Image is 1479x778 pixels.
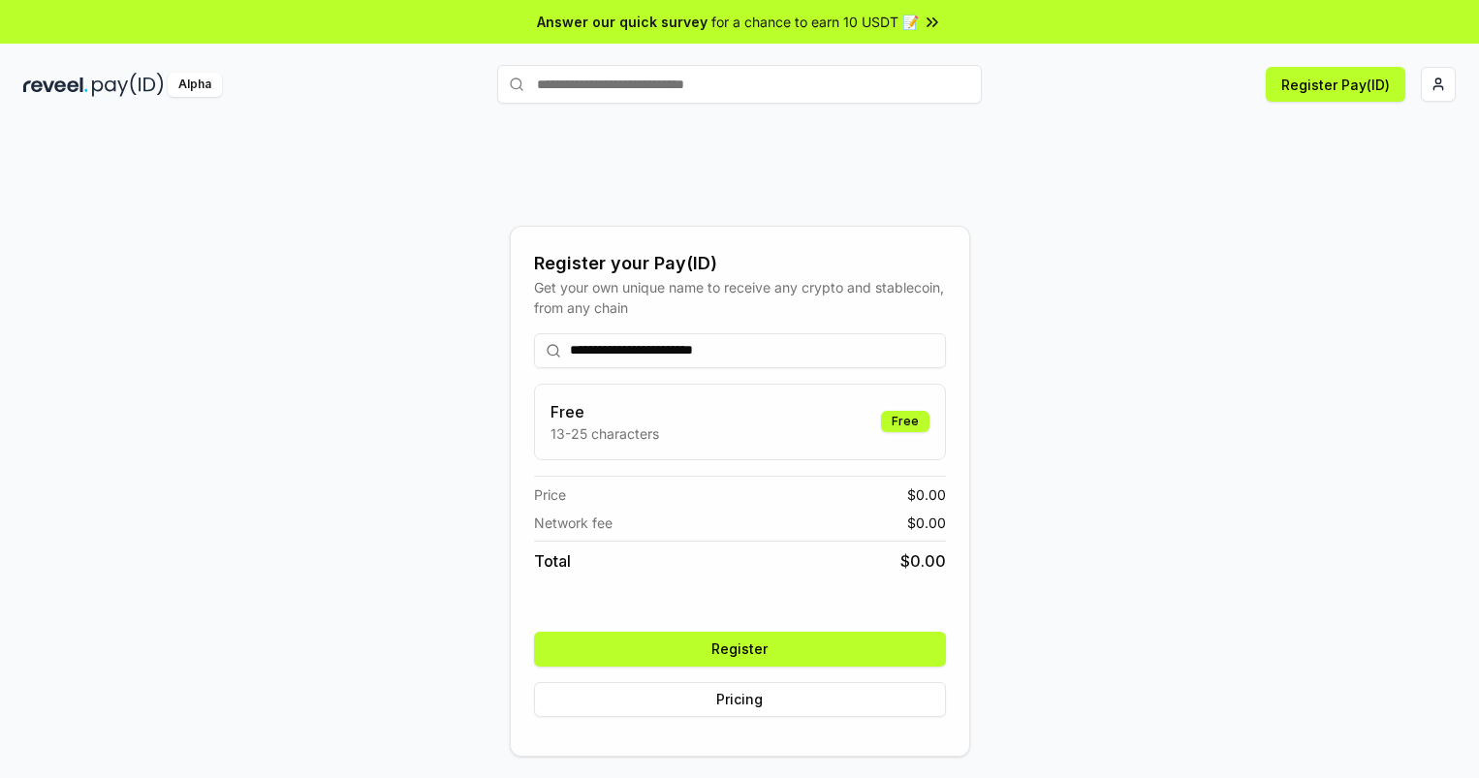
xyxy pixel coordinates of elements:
[534,682,946,717] button: Pricing
[534,513,613,533] span: Network fee
[23,73,88,97] img: reveel_dark
[551,423,659,444] p: 13-25 characters
[534,549,571,573] span: Total
[537,12,708,32] span: Answer our quick survey
[1266,67,1405,102] button: Register Pay(ID)
[534,484,566,505] span: Price
[534,277,946,318] div: Get your own unique name to receive any crypto and stablecoin, from any chain
[907,513,946,533] span: $ 0.00
[534,632,946,667] button: Register
[907,484,946,505] span: $ 0.00
[900,549,946,573] span: $ 0.00
[881,411,929,432] div: Free
[168,73,222,97] div: Alpha
[534,250,946,277] div: Register your Pay(ID)
[551,400,659,423] h3: Free
[711,12,919,32] span: for a chance to earn 10 USDT 📝
[92,73,164,97] img: pay_id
